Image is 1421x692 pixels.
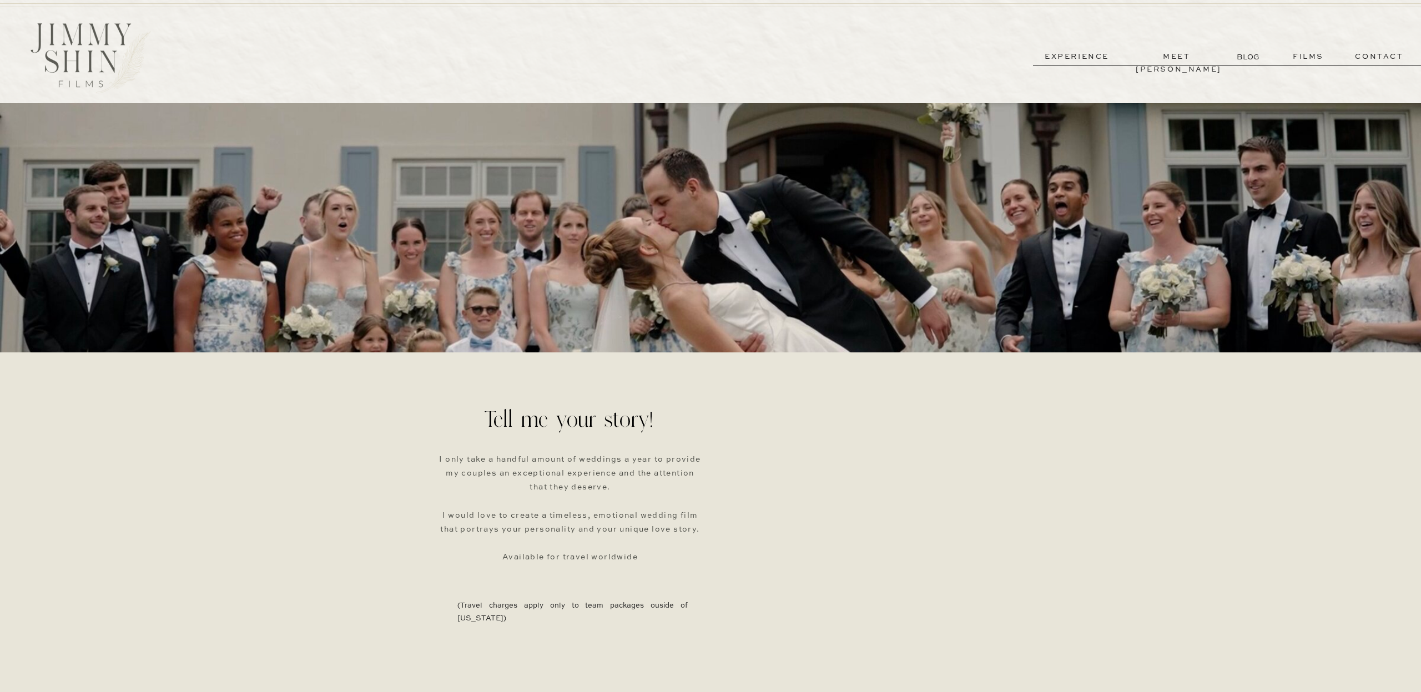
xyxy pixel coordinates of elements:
h1: Tell me your story! [484,407,656,445]
a: experience [1036,50,1118,63]
a: meet [PERSON_NAME] [1136,50,1218,63]
p: (Travel charges apply only to team packages ouside of [US_STATE]) [457,599,688,611]
a: contact [1339,50,1419,63]
h3: I only take a handful amount of weddings a year to provide my couples an exceptional experience a... [439,453,701,568]
a: films [1281,50,1336,63]
a: BLOG [1237,51,1262,63]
